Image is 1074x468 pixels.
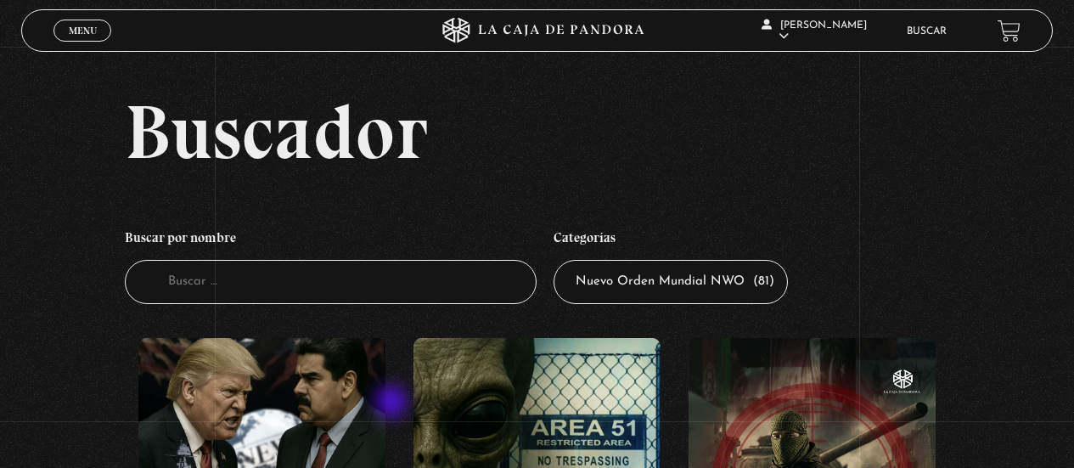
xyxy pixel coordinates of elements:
h2: Buscador [125,93,1053,170]
span: Menu [69,25,97,36]
h4: Buscar por nombre [125,221,537,260]
span: Cerrar [63,40,103,52]
a: Buscar [907,26,947,37]
a: View your shopping cart [998,20,1021,42]
span: [PERSON_NAME] [762,20,867,42]
h4: Categorías [554,221,788,260]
